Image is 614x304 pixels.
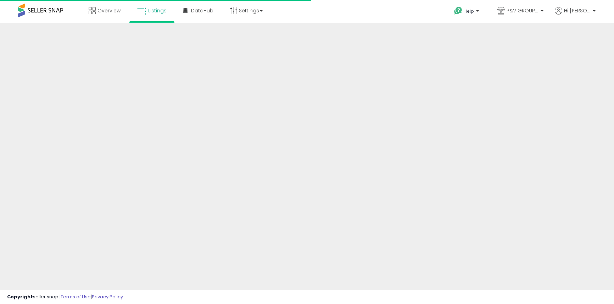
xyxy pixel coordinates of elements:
[191,7,213,14] span: DataHub
[7,294,123,300] div: seller snap | |
[97,7,121,14] span: Overview
[555,7,596,23] a: Hi [PERSON_NAME]
[61,293,91,300] a: Terms of Use
[148,7,167,14] span: Listings
[7,293,33,300] strong: Copyright
[92,293,123,300] a: Privacy Policy
[507,7,538,14] span: P&V GROUP USA
[464,8,474,14] span: Help
[454,6,463,15] i: Get Help
[448,1,486,23] a: Help
[564,7,591,14] span: Hi [PERSON_NAME]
